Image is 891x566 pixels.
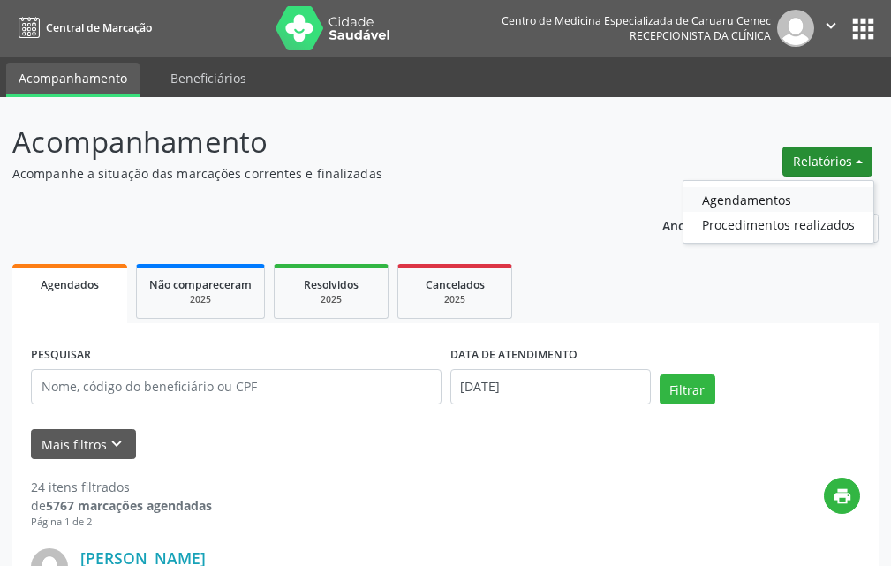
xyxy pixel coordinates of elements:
a: Central de Marcação [12,13,152,42]
button: print [824,478,860,514]
a: Agendamentos [683,187,873,212]
i: print [833,487,852,506]
ul: Relatórios [683,180,874,244]
p: Acompanhe a situação das marcações correntes e finalizadas [12,164,619,183]
p: Ano de acompanhamento [662,214,819,236]
p: Acompanhamento [12,120,619,164]
button: Relatórios [782,147,872,177]
div: 24 itens filtrados [31,478,212,496]
a: Procedimentos realizados [683,212,873,237]
span: Central de Marcação [46,20,152,35]
div: 2025 [287,293,375,306]
span: Cancelados [426,277,485,292]
div: Página 1 de 2 [31,515,212,530]
input: Selecione um intervalo [450,369,651,404]
div: 2025 [149,293,252,306]
button: Filtrar [660,374,715,404]
div: de [31,496,212,515]
a: Acompanhamento [6,63,140,97]
div: Centro de Medicina Especializada de Caruaru Cemec [502,13,771,28]
label: PESQUISAR [31,342,91,369]
button: Mais filtroskeyboard_arrow_down [31,429,136,460]
button: apps [848,13,879,44]
button:  [814,10,848,47]
span: Agendados [41,277,99,292]
img: img [777,10,814,47]
div: 2025 [411,293,499,306]
input: Nome, código do beneficiário ou CPF [31,369,442,404]
a: Beneficiários [158,63,259,94]
span: Resolvidos [304,277,359,292]
span: Não compareceram [149,277,252,292]
label: DATA DE ATENDIMENTO [450,342,578,369]
span: Recepcionista da clínica [630,28,771,43]
i: keyboard_arrow_down [107,434,126,454]
i:  [821,16,841,35]
strong: 5767 marcações agendadas [46,497,212,514]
